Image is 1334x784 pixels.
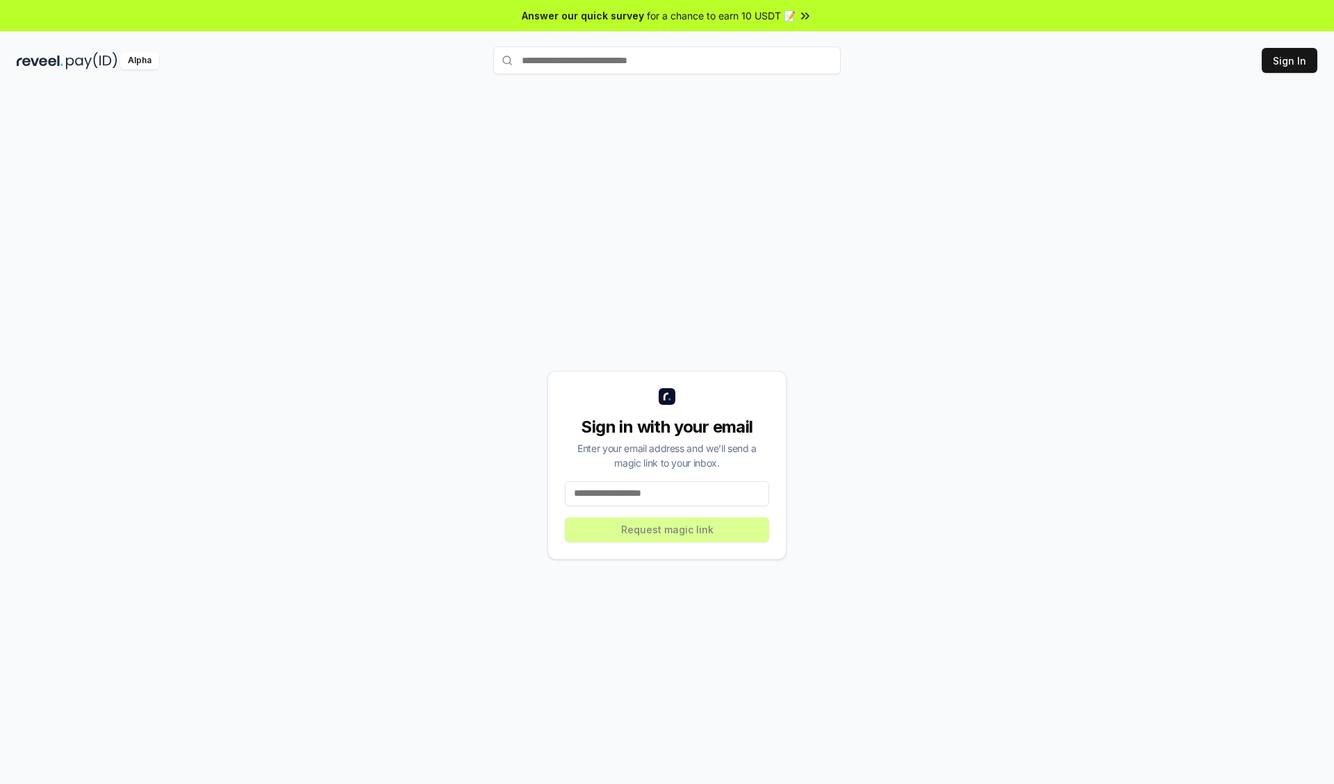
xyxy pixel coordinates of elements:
img: logo_small [659,388,675,405]
div: Enter your email address and we’ll send a magic link to your inbox. [565,441,769,470]
img: reveel_dark [17,52,63,69]
img: pay_id [66,52,117,69]
div: Alpha [120,52,159,69]
span: Answer our quick survey [522,8,644,23]
button: Sign In [1262,48,1317,73]
div: Sign in with your email [565,416,769,438]
span: for a chance to earn 10 USDT 📝 [647,8,796,23]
